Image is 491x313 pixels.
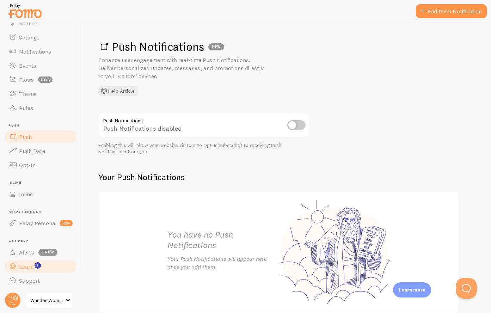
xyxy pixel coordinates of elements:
div: Enabling this will allow your website visitors to Opt-In(subscribe) to receiving Push Notificatio... [98,142,310,155]
a: Alerts 1 new [4,245,77,259]
span: Wander Woman Shop [30,296,64,305]
span: beta [38,76,53,83]
span: Flows [19,76,34,83]
a: Learn [4,259,77,274]
span: Metrics [19,20,37,27]
div: NEW [208,43,224,50]
span: Get Help [8,239,77,243]
p: Your Push Notifications will appear here once you add them [167,255,279,271]
h1: Push Notifications [98,39,474,54]
a: Inline [4,187,77,201]
span: Settings [19,34,39,41]
a: Wander Woman Shop [25,292,73,309]
a: Relay Persona new [4,216,77,230]
span: Push [19,133,32,140]
button: Help Article [98,86,138,96]
span: Relay Persona [19,220,55,227]
span: Inline [8,180,77,185]
a: Events [4,59,77,73]
p: Learn more [399,287,425,293]
span: Inline [19,191,33,198]
span: Theme [19,90,37,97]
svg: <p>Watch New Feature Tutorials!</p> [35,262,41,269]
a: Opt-In [4,158,77,172]
a: Metrics [4,16,77,30]
span: Opt-In [19,161,36,168]
a: Rules [4,101,77,115]
a: Push [4,130,77,144]
h2: Your Push Notifications [98,172,459,183]
a: Notifications [4,44,77,59]
span: Push Data [19,147,45,154]
span: Rules [19,104,33,111]
a: Theme [4,87,77,101]
h2: You have no Push Notifications [167,229,279,251]
span: Notifications [19,48,51,55]
p: Enhance user engagement with real-time Push Notifications. Deliver personalized updates, messages... [98,56,268,80]
span: Support [19,277,40,284]
img: fomo-relay-logo-orange.svg [7,2,43,20]
span: Push [8,123,77,128]
span: Relay Persona [8,210,77,214]
a: Flows beta [4,73,77,87]
a: Push Data [4,144,77,158]
span: new [60,220,73,226]
a: Support [4,274,77,288]
span: Alerts [19,249,34,256]
div: Push Notifications disabled [98,113,310,139]
a: Settings [4,30,77,44]
span: Learn [19,263,33,270]
iframe: Help Scout Beacon - Open [456,278,477,299]
span: Events [19,62,36,69]
div: Learn more [393,282,431,297]
span: 1 new [38,249,57,256]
